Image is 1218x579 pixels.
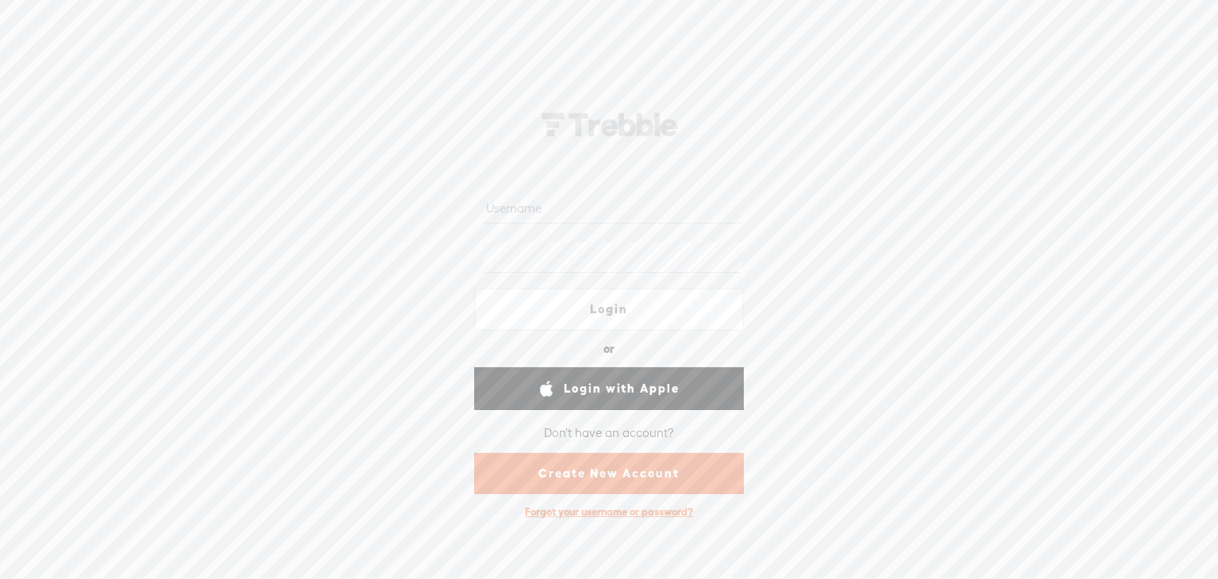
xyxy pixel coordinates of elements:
[603,336,615,362] div: or
[544,416,674,450] div: Don't have an account?
[474,288,744,331] a: Login
[517,497,701,527] div: Forgot your username or password?
[474,367,744,410] a: Login with Apple
[474,453,744,494] a: Create New Account
[483,193,741,224] input: Username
